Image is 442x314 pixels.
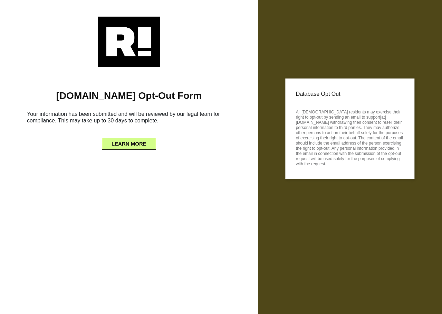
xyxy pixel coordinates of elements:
[102,139,156,145] a: LEARN MORE
[296,89,404,99] p: Database Opt Out
[98,17,160,67] img: Retention.com
[102,138,156,150] button: LEARN MORE
[296,108,404,167] p: All [DEMOGRAPHIC_DATA] residents may exercise their right to opt-out by sending an email to suppo...
[10,90,248,102] h1: [DOMAIN_NAME] Opt-Out Form
[10,108,248,129] h6: Your information has been submitted and will be reviewed by our legal team for compliance. This m...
